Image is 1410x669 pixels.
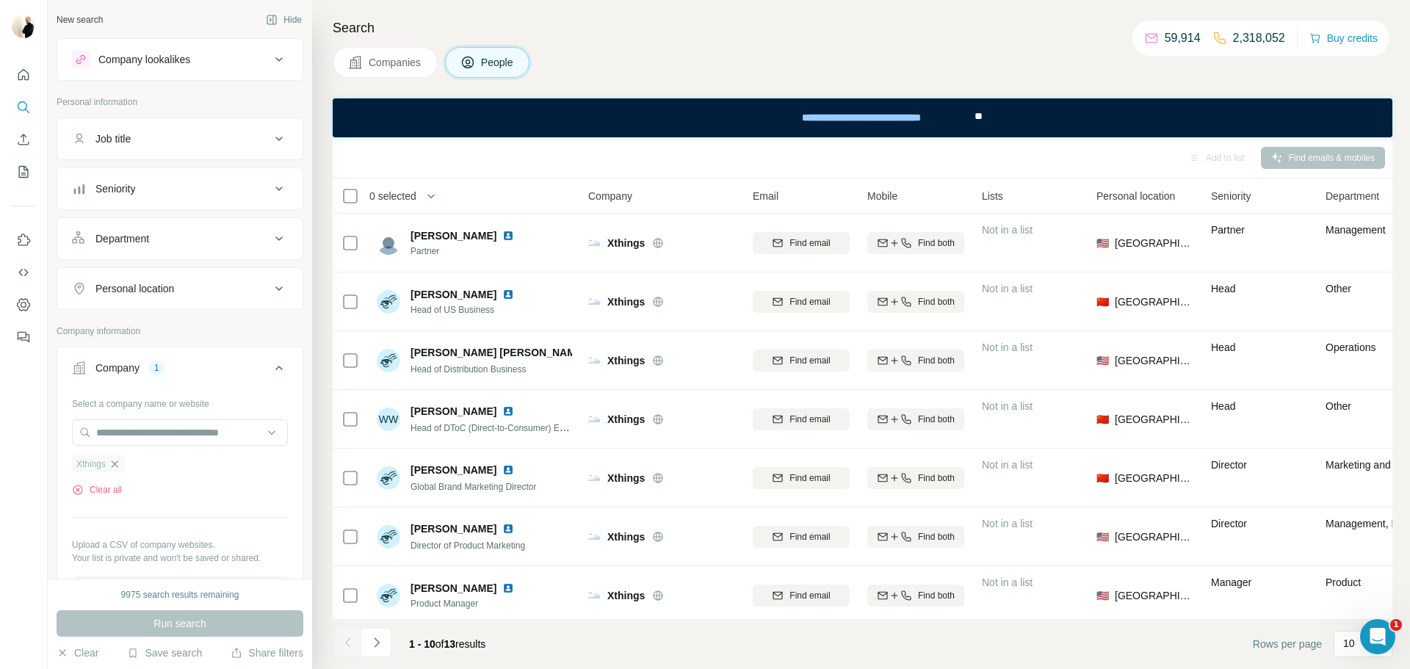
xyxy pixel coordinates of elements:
[1326,189,1379,203] span: Department
[411,345,586,360] span: [PERSON_NAME] [PERSON_NAME]
[95,131,131,146] div: Job title
[918,413,955,426] span: Find both
[1326,224,1386,236] span: Management
[127,646,202,660] button: Save search
[1211,459,1247,471] span: Director
[411,364,526,375] span: Head of Distribution Business
[148,361,165,375] div: 1
[98,52,190,67] div: Company lookalikes
[377,408,400,431] div: WW
[502,230,514,242] img: LinkedIn logo
[789,413,830,426] span: Find email
[607,412,645,427] span: Xthings
[1360,619,1395,654] iframe: Intercom live chat
[411,597,520,610] span: Product Manager
[607,236,645,250] span: Xthings
[57,95,303,109] p: Personal information
[1211,576,1251,588] span: Manager
[377,525,400,549] img: Avatar
[1211,518,1247,529] span: Director
[789,295,830,308] span: Find email
[1211,224,1245,236] span: Partner
[588,592,600,599] img: Logo of Xthings
[1343,636,1355,651] p: 10
[1096,189,1175,203] span: Personal location
[481,55,515,70] span: People
[95,231,149,246] div: Department
[377,349,400,372] img: Avatar
[1096,529,1109,544] span: 🇺🇸
[982,576,1033,588] span: Not in a list
[411,521,496,536] span: [PERSON_NAME]
[411,482,536,492] span: Global Brand Marketing Director
[1115,471,1193,485] span: [GEOGRAPHIC_DATA]
[377,231,400,255] img: Avatar
[982,189,1003,203] span: Lists
[411,228,496,243] span: [PERSON_NAME]
[1390,619,1402,631] span: 1
[1326,400,1351,412] span: Other
[411,404,496,419] span: [PERSON_NAME]
[753,291,850,313] button: Find email
[362,628,391,657] button: Navigate to next page
[502,523,514,535] img: LinkedIn logo
[1096,412,1109,427] span: 🇨🇳
[588,189,632,203] span: Company
[502,464,514,476] img: LinkedIn logo
[369,55,422,70] span: Companies
[76,458,106,471] span: Xthings
[95,361,140,375] div: Company
[789,354,830,367] span: Find email
[435,638,444,650] span: of
[1211,283,1235,294] span: Head
[1211,189,1251,203] span: Seniority
[57,271,303,306] button: Personal location
[409,638,485,650] span: results
[12,259,35,286] button: Use Surfe API
[607,353,645,368] span: Xthings
[502,405,514,417] img: LinkedIn logo
[72,483,122,496] button: Clear all
[1115,294,1193,309] span: [GEOGRAPHIC_DATA]
[753,526,850,548] button: Find email
[867,232,964,254] button: Find both
[753,189,778,203] span: Email
[607,471,645,485] span: Xthings
[411,540,525,551] span: Director of Product Marketing
[57,221,303,256] button: Department
[867,189,897,203] span: Mobile
[231,646,303,660] button: Share filters
[1115,529,1193,544] span: [GEOGRAPHIC_DATA]
[1326,283,1351,294] span: Other
[333,18,1392,38] h4: Search
[12,292,35,318] button: Dashboard
[982,518,1033,529] span: Not in a list
[444,638,456,650] span: 13
[588,474,600,482] img: Logo of Xthings
[57,325,303,338] p: Company information
[1211,400,1235,412] span: Head
[411,422,604,433] span: Head of DToC (Direct-to-Consumer) E-commerce
[753,408,850,430] button: Find email
[1115,236,1193,250] span: [GEOGRAPHIC_DATA]
[57,121,303,156] button: Job title
[12,159,35,185] button: My lists
[918,354,955,367] span: Find both
[369,189,416,203] span: 0 selected
[72,576,288,603] button: Upload a list of companies
[753,467,850,489] button: Find email
[789,236,830,250] span: Find email
[1096,588,1109,603] span: 🇺🇸
[918,295,955,308] span: Find both
[982,400,1033,412] span: Not in a list
[411,303,520,317] span: Head of US Business
[411,287,496,302] span: [PERSON_NAME]
[867,291,964,313] button: Find both
[12,62,35,88] button: Quick start
[1211,341,1235,353] span: Head
[789,471,830,485] span: Find email
[867,526,964,548] button: Find both
[12,94,35,120] button: Search
[409,638,435,650] span: 1 - 10
[867,350,964,372] button: Find both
